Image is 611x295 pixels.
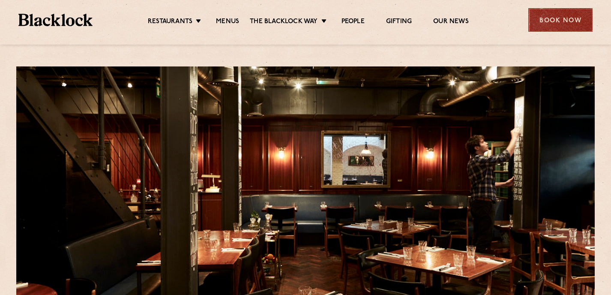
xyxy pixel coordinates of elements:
a: Menus [216,18,239,27]
div: Book Now [528,8,593,32]
a: The Blacklock Way [250,18,317,27]
a: Restaurants [148,18,192,27]
img: BL_Textured_Logo-footer-cropped.svg [18,14,93,26]
a: Our News [433,18,469,27]
a: People [341,18,365,27]
a: Gifting [386,18,412,27]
